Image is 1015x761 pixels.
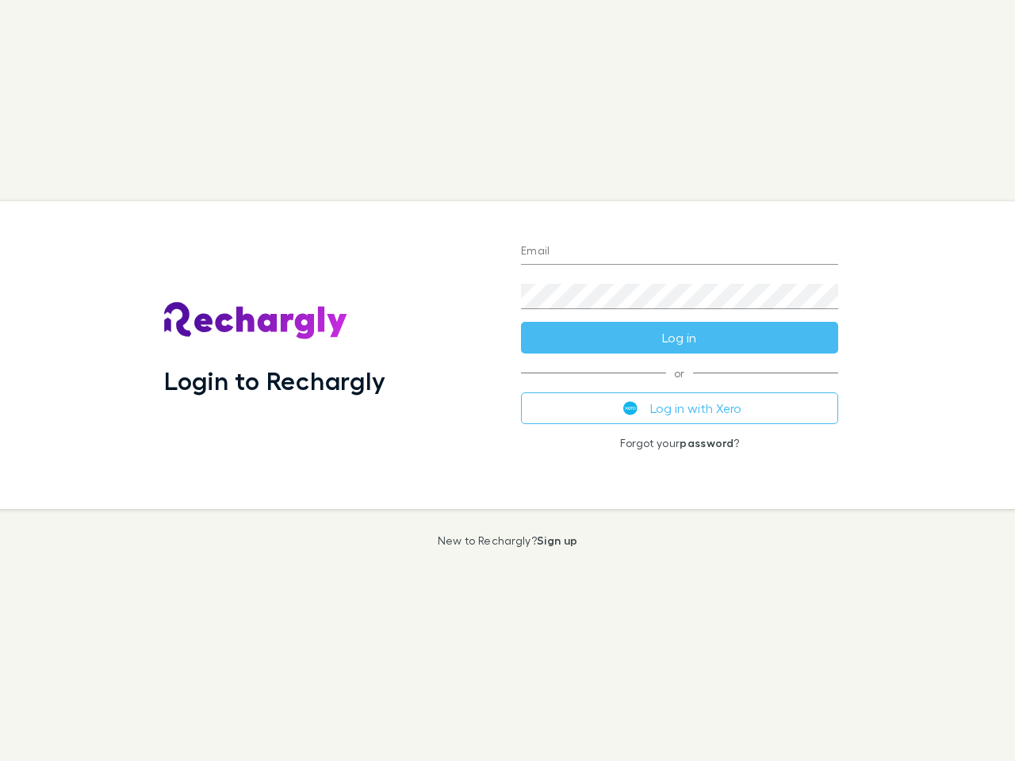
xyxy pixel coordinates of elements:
img: Xero's logo [623,401,638,415]
a: Sign up [537,533,577,547]
button: Log in [521,322,838,354]
p: Forgot your ? [521,437,838,449]
p: New to Rechargly? [438,534,578,547]
a: password [680,436,733,449]
h1: Login to Rechargly [164,365,385,396]
button: Log in with Xero [521,392,838,424]
img: Rechargly's Logo [164,302,348,340]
